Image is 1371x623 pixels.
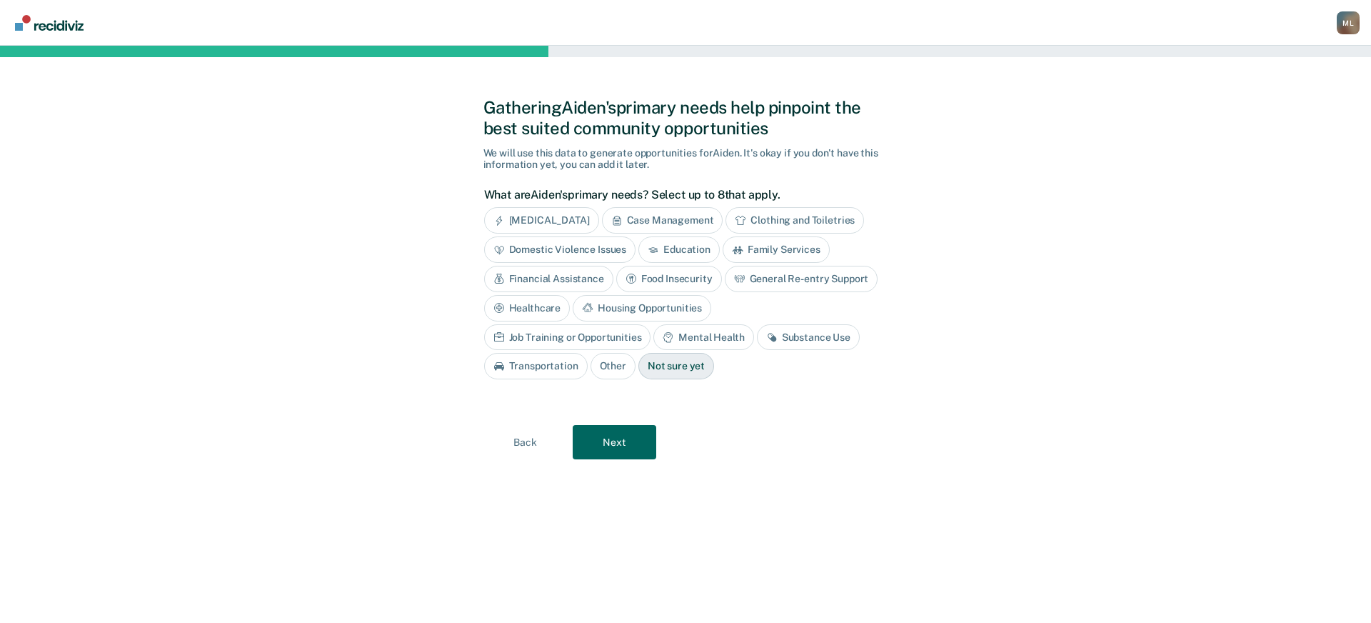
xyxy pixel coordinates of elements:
[484,188,880,201] label: What are Aiden's primary needs? Select up to 8 that apply.
[15,15,84,31] img: Recidiviz
[757,324,860,351] div: Substance Use
[1337,11,1360,34] div: M L
[638,236,720,263] div: Education
[725,266,878,292] div: General Re-entry Support
[483,97,888,139] div: Gathering Aiden's primary needs help pinpoint the best suited community opportunities
[483,425,567,459] button: Back
[484,236,636,263] div: Domestic Violence Issues
[591,353,636,379] div: Other
[602,207,723,234] div: Case Management
[484,353,588,379] div: Transportation
[653,324,753,351] div: Mental Health
[723,236,830,263] div: Family Services
[484,266,613,292] div: Financial Assistance
[616,266,722,292] div: Food Insecurity
[573,295,711,322] div: Housing Opportunities
[484,295,571,322] div: Healthcare
[573,425,656,459] button: Next
[484,324,651,351] div: Job Training or Opportunities
[725,207,864,234] div: Clothing and Toiletries
[1337,11,1360,34] button: Profile dropdown button
[484,207,599,234] div: [MEDICAL_DATA]
[483,147,888,171] div: We will use this data to generate opportunities for Aiden . It's okay if you don't have this info...
[638,353,714,379] div: Not sure yet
